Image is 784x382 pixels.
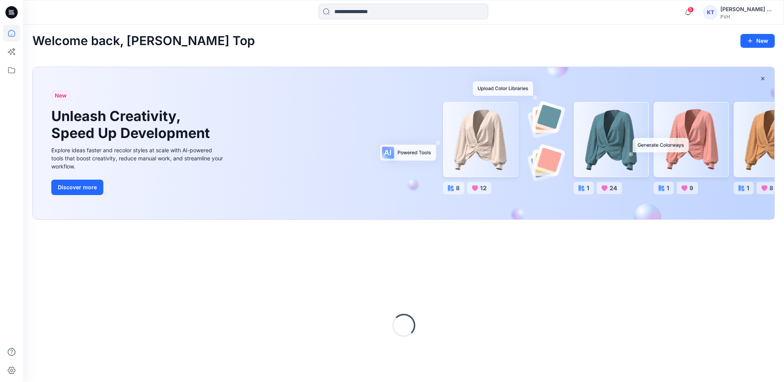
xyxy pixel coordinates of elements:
[51,180,103,195] button: Discover more
[51,146,225,170] div: Explore ideas faster and recolor styles at scale with AI-powered tools that boost creativity, red...
[32,34,255,48] h2: Welcome back, [PERSON_NAME] Top
[720,5,774,14] div: [PERSON_NAME] Top [PERSON_NAME] Top
[51,108,213,141] h1: Unleash Creativity, Speed Up Development
[720,14,774,20] div: PVH
[703,5,717,19] div: KT
[51,180,225,195] a: Discover more
[55,91,67,100] span: New
[740,34,775,48] button: New
[688,7,694,13] span: 5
